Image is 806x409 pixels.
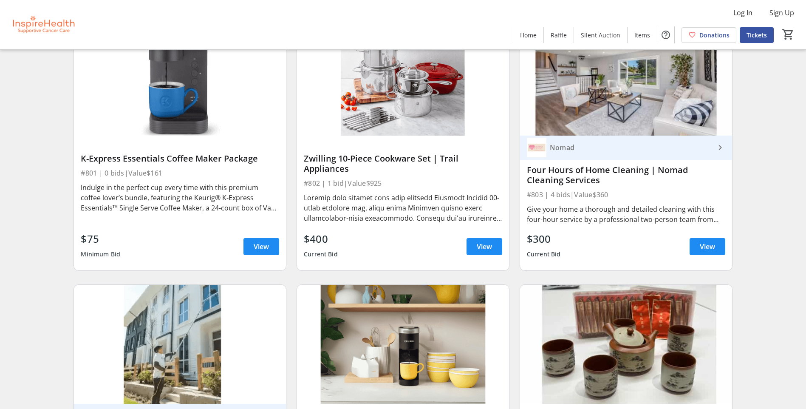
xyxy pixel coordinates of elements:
img: K-Express Essentials Coffee Maker Package [74,16,286,136]
div: #801 | 0 bids | Value $161 [81,167,279,179]
img: Nomad [527,138,546,157]
a: View [467,238,502,255]
a: Items [628,27,657,43]
span: Raffle [551,31,567,40]
span: Home [520,31,537,40]
span: Sign Up [769,8,794,18]
a: Raffle [544,27,574,43]
a: Silent Auction [574,27,627,43]
a: NomadNomad [520,136,732,160]
div: Indulge in the perfect cup every time with this premium coffee lover’s bundle, featuring the Keur... [81,182,279,213]
span: Tickets [747,31,767,40]
div: Four Hours of Home Cleaning | Nomad Cleaning Services [527,165,725,185]
div: $300 [527,231,561,247]
div: #803 | 4 bids | Value $360 [527,189,725,201]
span: Donations [699,31,730,40]
div: Minimum Bid [81,247,120,262]
div: Current Bid [304,247,338,262]
img: Keurig® K-Mini® Single-Serve Coffee Maker + Pods [297,285,509,404]
div: $400 [304,231,338,247]
div: Zwilling 10-Piece Cookware Set | Trail Appliances [304,153,502,174]
span: View [477,241,492,252]
a: Donations [682,27,736,43]
img: InspireHealth Supportive Cancer Care's Logo [5,3,81,46]
button: Help [657,26,674,43]
img: Four Hours of Home Cleaning | Nomad Cleaning Services [520,16,732,136]
span: Items [634,31,650,40]
a: View [243,238,279,255]
span: Silent Auction [581,31,620,40]
div: Nomad [546,143,715,152]
div: $75 [81,231,120,247]
span: Log In [733,8,752,18]
a: Tickets [740,27,774,43]
button: Cart [781,27,796,42]
button: Log In [727,6,759,20]
span: View [700,241,715,252]
img: Windows, Gutters and Pressure Washing Services | The Careful Company (Lower Mainland, Victoria, N... [74,285,286,404]
mat-icon: keyboard_arrow_right [715,142,725,153]
img: Zwilling 10-Piece Cookware Set | Trail Appliances [297,16,509,136]
div: Loremip dolo sitamet cons adip elitsedd Eiusmodt Incidid 00-utlab etdolore mag, aliqu enima Minim... [304,193,502,223]
button: Sign Up [763,6,801,20]
span: View [254,241,269,252]
div: Current Bid [527,247,561,262]
a: Home [513,27,543,43]
div: Give your home a thorough and detailed cleaning with this four-hour service by a professional two... [527,204,725,224]
div: K-Express Essentials Coffee Maker Package [81,153,279,164]
div: #802 | 1 bid | Value $925 [304,177,502,189]
a: View [690,238,725,255]
img: Utsuwa No Yakata | Elegant 6-Piece Japanese Tea Set [520,285,732,404]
